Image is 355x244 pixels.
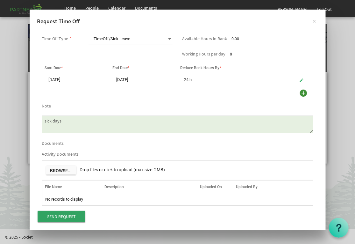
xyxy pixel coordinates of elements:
[42,36,68,41] label: Time Off Type
[42,152,79,157] label: Activity Documents
[297,75,307,84] button: Edit
[299,88,308,98] img: add.png
[45,66,63,70] span: Start Date
[230,51,232,57] span: 8
[38,211,85,222] input: Send Request
[182,36,227,41] label: Available Hours in Bank
[231,36,239,41] span: 0.00
[80,167,165,172] span: Drop files or click to upload (max size: 2MB)
[245,74,313,85] td: is Command column column header
[182,52,226,56] label: Working Hours per day
[42,74,110,85] td: 9/22/2025 column header Start Date <span class='text-red'>*</span>
[42,193,313,205] td: No records to display
[307,13,323,29] button: ×
[42,104,51,108] label: Note
[42,141,64,146] label: Documents
[200,185,222,189] span: Uploaded On
[37,17,318,26] h4: Request Time Off
[112,66,129,70] span: End Date
[46,166,76,175] button: Browse...
[45,185,62,189] span: File Name
[298,88,309,98] div: Add more time to Request
[178,74,245,85] td: 24 h is template cell column header Reduce Bank Hours By <span class='text-red'>*</span>
[236,185,258,189] span: Uploaded By
[180,66,221,70] span: Reduce Bank Hours By
[105,185,124,189] span: Description
[110,74,178,85] td: 9/24/2025 column header End Date <span class='text-red'>*</span>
